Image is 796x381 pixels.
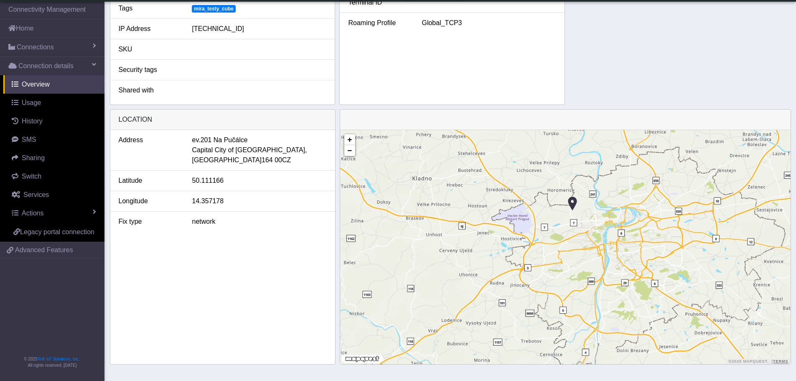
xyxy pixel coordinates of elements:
[3,75,104,94] a: Overview
[726,359,790,364] div: ©2025 MapQuest, |
[22,154,45,161] span: Sharing
[20,228,94,235] span: Legacy portal connection
[3,149,104,167] a: Sharing
[112,217,186,227] div: Fix type
[112,196,186,206] div: Longitude
[112,85,186,95] div: Shared with
[344,134,355,145] a: Zoom in
[3,94,104,112] a: Usage
[22,210,43,217] span: Actions
[18,61,74,71] span: Connection details
[3,130,104,149] a: SMS
[3,112,104,130] a: History
[192,5,235,13] span: míra_testy_cube
[112,65,186,75] div: Security tags
[3,167,104,186] a: Switch
[22,81,50,88] span: Overview
[262,155,282,165] span: 164 00
[186,24,333,34] div: [TECHNICAL_ID]
[773,359,788,363] a: Terms
[192,155,262,165] span: [GEOGRAPHIC_DATA]
[112,24,186,34] div: IP Address
[22,173,41,180] span: Switch
[110,110,335,130] div: LOCATION
[22,136,36,143] span: SMS
[192,135,248,145] span: ev.201 Na Pučálce
[186,176,333,186] div: 50.111166
[112,176,186,186] div: Latitude
[22,118,43,125] span: History
[15,245,73,255] span: Advanced Features
[112,3,186,13] div: Tags
[186,196,333,206] div: 14.357178
[342,18,415,28] div: Roaming Profile
[186,217,333,227] div: network
[38,357,79,361] a: Telit IoT Solutions, Inc.
[3,186,104,204] a: Services
[3,204,104,222] a: Actions
[282,155,291,165] span: CZ
[344,145,355,156] a: Zoom out
[415,18,562,28] div: Global_TCP3
[112,135,186,165] div: Address
[22,99,41,106] span: Usage
[17,42,54,52] span: Connections
[23,191,49,198] span: Services
[112,44,186,54] div: SKU
[192,145,307,155] span: Capital City of [GEOGRAPHIC_DATA],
